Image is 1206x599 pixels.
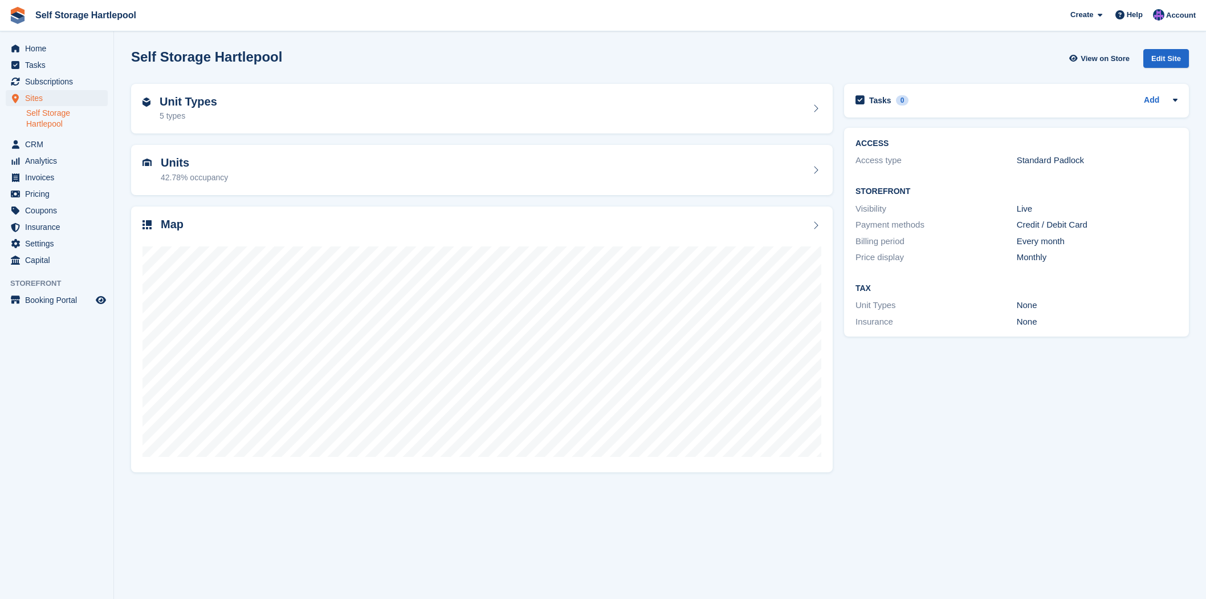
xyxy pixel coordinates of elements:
span: Coupons [25,203,93,218]
span: Booking Portal [25,292,93,308]
span: CRM [25,136,93,152]
a: Map [131,207,833,473]
div: Insurance [855,315,1017,329]
div: Credit / Debit Card [1017,218,1178,232]
a: menu [6,203,108,218]
div: Price display [855,251,1017,264]
span: Help [1127,9,1143,21]
span: Tasks [25,57,93,73]
img: Sean Wood [1153,9,1164,21]
a: Self Storage Hartlepool [31,6,141,25]
h2: Storefront [855,187,1178,196]
div: Access type [855,154,1017,167]
a: menu [6,292,108,308]
a: Add [1144,94,1159,107]
a: menu [6,41,108,56]
div: 5 types [160,110,217,122]
img: stora-icon-8386f47178a22dfd0bd8f6a31ec36ba5ce8667c1dd55bd0f319d3a0aa187defe.svg [9,7,26,24]
span: Subscriptions [25,74,93,90]
img: unit-type-icn-2b2737a686de81e16bb02015468b77c625bbabd49415b5ef34ead5e3b44a266d.svg [142,98,150,107]
span: Insurance [25,219,93,235]
div: 0 [896,95,909,106]
h2: Units [161,156,228,169]
span: Settings [25,236,93,252]
a: menu [6,252,108,268]
div: Live [1017,203,1178,216]
span: Invoices [25,169,93,185]
a: Preview store [94,293,108,307]
a: Unit Types 5 types [131,84,833,134]
h2: Map [161,218,184,231]
span: Home [25,41,93,56]
a: View on Store [1068,49,1134,68]
a: Units 42.78% occupancy [131,145,833,195]
img: unit-icn-7be61d7bf1b0ce9d3e12c5938cc71ed9869f7b940bace4675aadf7bd6d80202e.svg [142,159,152,167]
a: menu [6,74,108,90]
a: Self Storage Hartlepool [26,108,108,129]
div: Monthly [1017,251,1178,264]
span: Analytics [25,153,93,169]
h2: Tax [855,284,1178,293]
a: menu [6,153,108,169]
span: Account [1166,10,1196,21]
a: menu [6,57,108,73]
span: Create [1070,9,1093,21]
h2: Unit Types [160,95,217,108]
span: Sites [25,90,93,106]
div: 42.78% occupancy [161,172,228,184]
a: menu [6,169,108,185]
a: menu [6,136,108,152]
h2: Tasks [869,95,891,106]
a: Edit Site [1143,49,1189,72]
div: None [1017,299,1178,312]
div: Edit Site [1143,49,1189,68]
h2: Self Storage Hartlepool [131,49,282,64]
div: None [1017,315,1178,329]
a: menu [6,186,108,202]
a: menu [6,219,108,235]
span: Pricing [25,186,93,202]
div: Unit Types [855,299,1017,312]
div: Standard Padlock [1017,154,1178,167]
div: Billing period [855,235,1017,248]
img: map-icn-33ee37083ee616e46c38cad1a60f524a97daa1e2b2c8c0bc3eb3415660979fc1.svg [142,220,152,229]
h2: ACCESS [855,139,1178,148]
span: Capital [25,252,93,268]
a: menu [6,236,108,252]
div: Payment methods [855,218,1017,232]
div: Visibility [855,203,1017,216]
div: Every month [1017,235,1178,248]
span: Storefront [10,278,113,289]
a: menu [6,90,108,106]
span: View on Store [1081,53,1130,64]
